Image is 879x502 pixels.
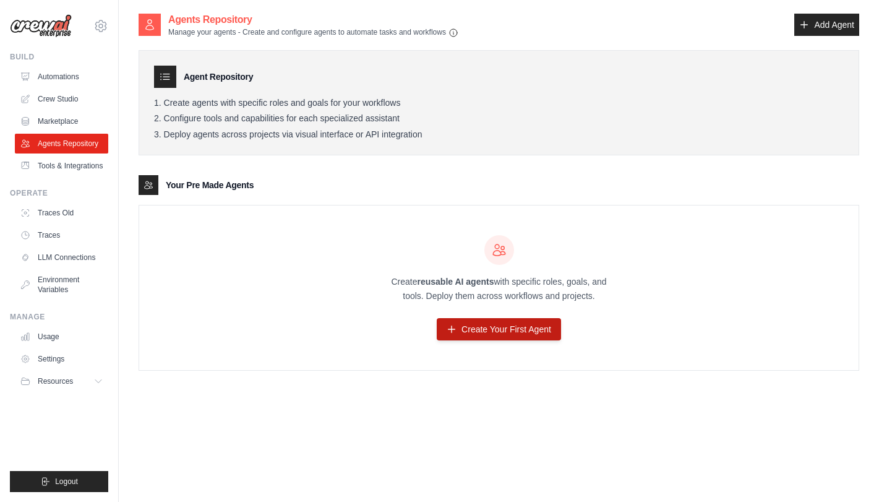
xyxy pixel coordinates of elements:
[380,275,618,303] p: Create with specific roles, goals, and tools. Deploy them across workflows and projects.
[10,52,108,62] div: Build
[154,113,844,124] li: Configure tools and capabilities for each specialized assistant
[15,349,108,369] a: Settings
[15,270,108,300] a: Environment Variables
[168,27,458,38] p: Manage your agents - Create and configure agents to automate tasks and workflows
[794,14,859,36] a: Add Agent
[15,203,108,223] a: Traces Old
[154,129,844,141] li: Deploy agents across projects via visual interface or API integration
[166,179,254,191] h3: Your Pre Made Agents
[168,12,458,27] h2: Agents Repository
[10,312,108,322] div: Manage
[55,477,78,487] span: Logout
[15,248,108,267] a: LLM Connections
[15,327,108,347] a: Usage
[38,376,73,386] span: Resources
[15,225,108,245] a: Traces
[15,67,108,87] a: Automations
[15,111,108,131] a: Marketplace
[437,318,561,340] a: Create Your First Agent
[15,371,108,391] button: Resources
[184,71,253,83] h3: Agent Repository
[154,98,844,109] li: Create agents with specific roles and goals for your workflows
[15,156,108,176] a: Tools & Integrations
[417,277,494,287] strong: reusable AI agents
[15,89,108,109] a: Crew Studio
[10,471,108,492] button: Logout
[15,134,108,154] a: Agents Repository
[10,14,72,38] img: Logo
[10,188,108,198] div: Operate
